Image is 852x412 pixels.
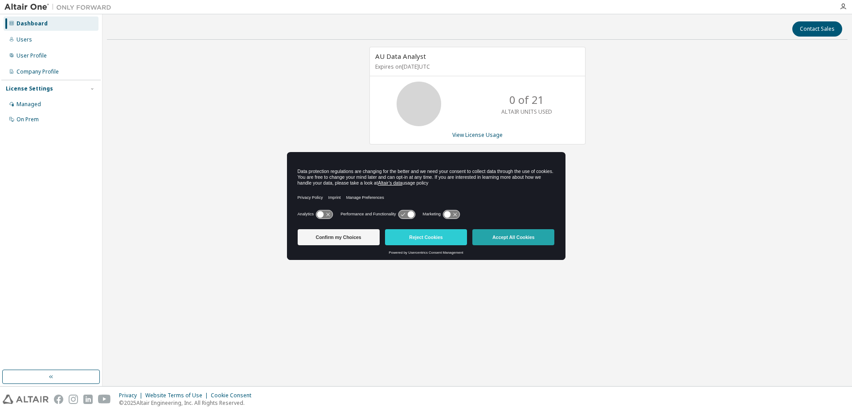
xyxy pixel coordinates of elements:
div: Company Profile [16,68,59,75]
div: Users [16,36,32,43]
p: 0 of 21 [509,92,544,107]
img: Altair One [4,3,116,12]
img: altair_logo.svg [3,395,49,404]
p: Expires on [DATE] UTC [375,63,578,70]
div: On Prem [16,116,39,123]
div: Dashboard [16,20,48,27]
p: © 2025 Altair Engineering, Inc. All Rights Reserved. [119,399,257,407]
a: View License Usage [452,131,503,139]
div: Website Terms of Use [145,392,211,399]
div: User Profile [16,52,47,59]
div: License Settings [6,85,53,92]
img: instagram.svg [69,395,78,404]
div: Privacy [119,392,145,399]
img: linkedin.svg [83,395,93,404]
div: Cookie Consent [211,392,257,399]
img: youtube.svg [98,395,111,404]
p: ALTAIR UNITS USED [501,108,552,115]
img: facebook.svg [54,395,63,404]
div: Managed [16,101,41,108]
span: AU Data Analyst [375,52,426,61]
button: Contact Sales [792,21,842,37]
